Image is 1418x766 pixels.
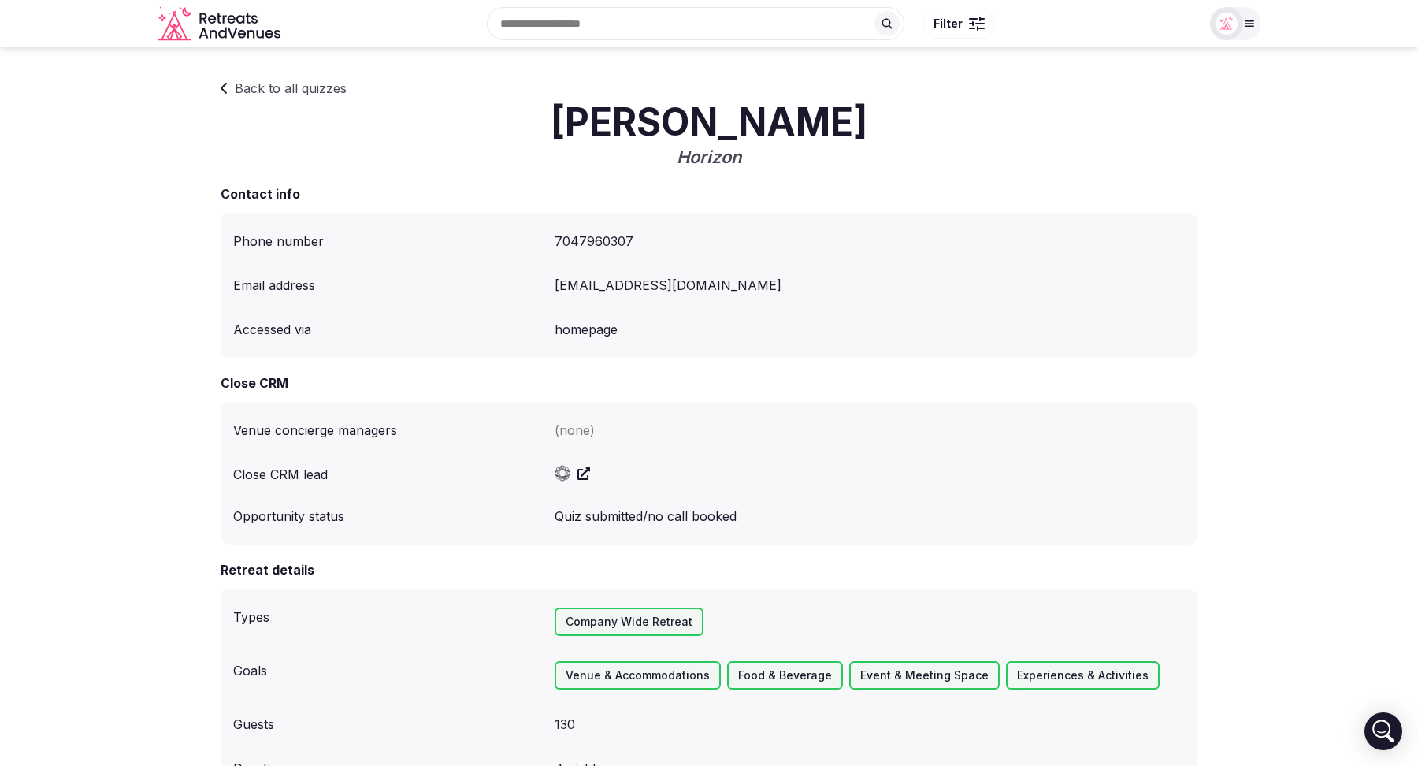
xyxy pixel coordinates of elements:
[555,661,721,690] div: Venue & Accommodations
[233,601,542,627] div: Types
[233,708,542,734] div: Guests
[233,270,542,295] div: Email address
[233,655,542,680] div: Goals
[555,507,1185,526] div: Quiz submitted/no call booked
[221,99,1197,145] h1: [PERSON_NAME]
[727,661,843,690] div: Food & Beverage
[555,608,703,636] div: Company Wide Retreat
[555,708,1185,740] div: 130
[233,225,542,251] div: Phone number
[221,145,1197,169] h2: Horizon
[555,314,1185,345] div: homepage
[555,421,1185,440] div: (none)
[233,415,542,440] div: Venue concierge managers
[233,314,542,339] div: Accessed via
[1006,661,1160,690] div: Experiences & Activities
[221,560,314,579] h2: Retreat details
[221,184,300,203] h2: Contact info
[555,225,1185,257] div: 7047960307
[1216,13,1238,35] img: Matt Grant Oakes
[1364,712,1402,750] div: Open Intercom Messenger
[158,6,284,42] svg: Retreats and Venues company logo
[934,16,963,32] span: Filter
[233,500,542,526] div: Opportunity status
[221,374,288,392] h2: Close CRM
[158,6,284,42] a: Visit the homepage
[849,661,1000,690] div: Event & Meeting Space
[221,79,347,98] a: Back to all quizzes
[555,270,1185,301] div: [EMAIL_ADDRESS][DOMAIN_NAME]
[233,459,542,484] div: Close CRM lead
[923,9,995,39] button: Filter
